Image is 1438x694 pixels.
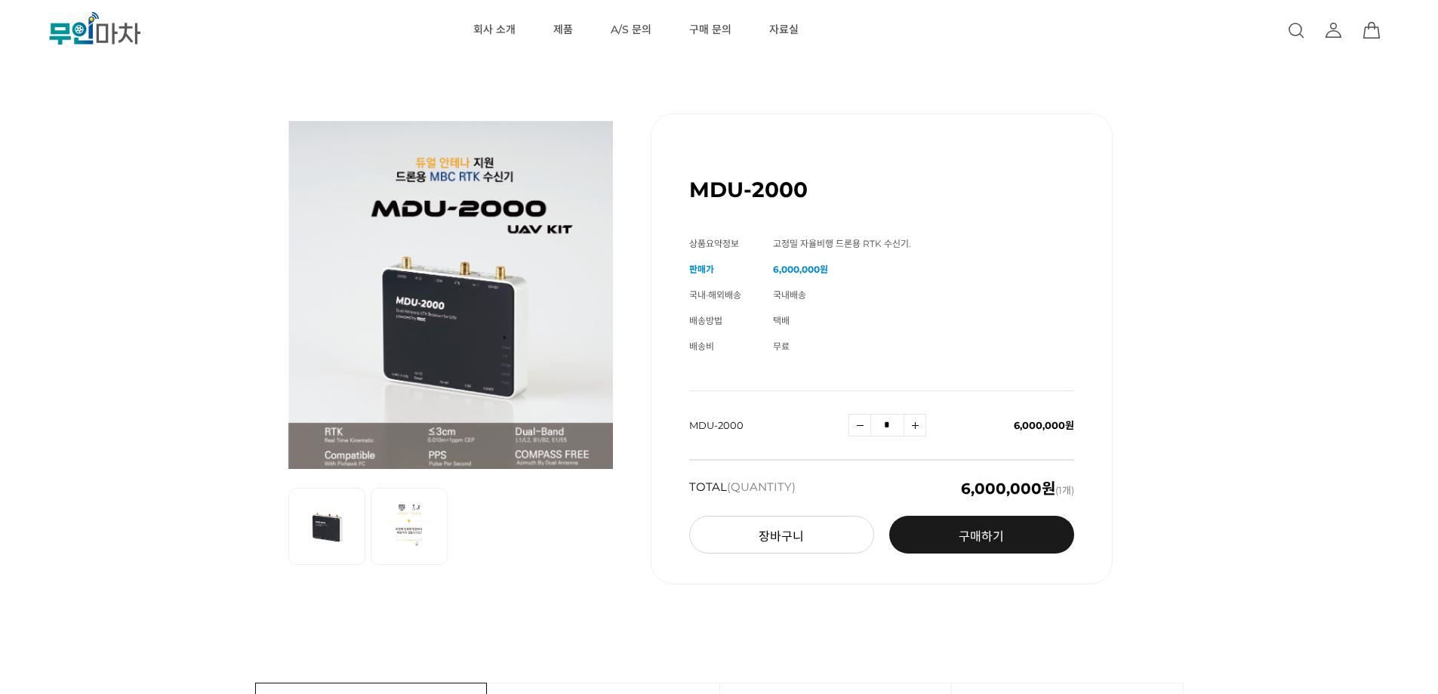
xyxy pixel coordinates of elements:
span: (1개) [961,481,1074,496]
span: 배송비 [689,341,714,352]
a: 구매하기 [889,516,1074,554]
span: 6,000,000원 [1014,419,1074,431]
strong: 6,000,000원 [773,264,828,275]
h1: MDU-2000 [689,177,808,202]
button: 장바구니 [689,516,874,554]
span: 배송방법 [689,315,722,326]
img: MDU-2000 [288,113,613,469]
span: (QUANTITY) [727,480,796,494]
span: 무료 [773,341,790,352]
td: MDU-2000 [689,391,848,460]
a: 수량감소 [848,414,871,436]
span: 상품요약정보 [689,238,739,249]
a: 수량증가 [904,414,926,436]
span: 구매하기 [959,529,1004,544]
span: 택배 [773,315,790,326]
span: 국내·해외배송 [689,289,741,301]
strong: TOTAL [689,481,796,496]
span: 고정밀 자율비행 드론용 RTK 수신기. [773,238,911,249]
span: 판매가 [689,264,714,275]
em: 6,000,000원 [961,480,1055,498]
span: 국내배송 [773,289,806,301]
